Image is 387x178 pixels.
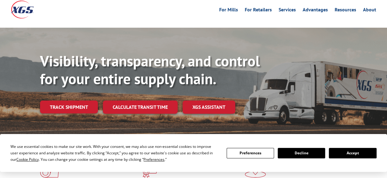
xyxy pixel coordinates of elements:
[40,51,260,88] b: Visibility, transparency, and control for your entire supply chain.
[16,157,39,162] span: Cookie Policy
[40,101,98,113] a: Track shipment
[278,148,325,158] button: Decline
[303,7,328,14] a: Advantages
[10,143,219,163] div: We use essential cookies to make our site work. With your consent, we may also use non-essential ...
[143,157,164,162] span: Preferences
[329,148,376,158] button: Accept
[363,7,376,14] a: About
[103,101,178,114] a: Calculate transit time
[335,7,356,14] a: Resources
[279,7,296,14] a: Services
[227,148,274,158] button: Preferences
[183,101,235,114] a: XGS ASSISTANT
[245,7,272,14] a: For Retailers
[219,7,238,14] a: For Mills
